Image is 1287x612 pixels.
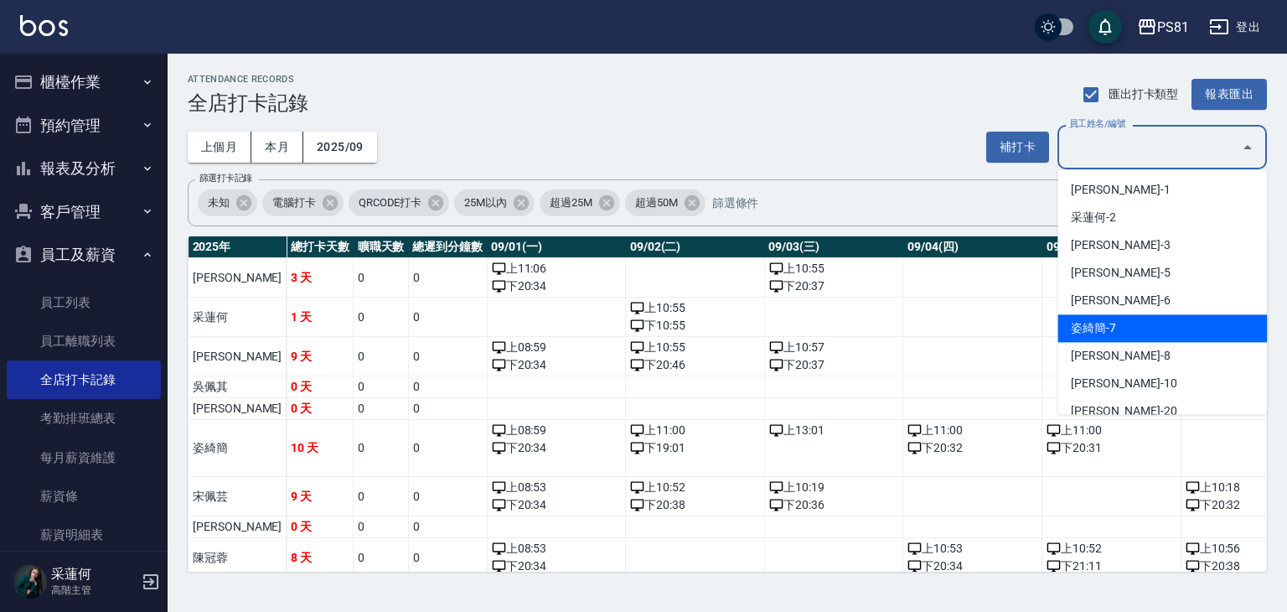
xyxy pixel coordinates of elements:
[1069,117,1125,130] label: 員工姓名/編號
[189,376,287,398] td: 吳佩其
[1088,10,1122,44] button: save
[287,298,354,337] td: 1 天
[354,298,409,337] td: 0
[198,194,240,211] span: 未知
[408,516,487,538] td: 0
[7,233,161,277] button: 員工及薪資
[51,583,137,598] p: 高階主管
[769,260,899,277] div: 上 10:55
[708,189,1120,218] input: 篩選條件
[1047,558,1176,575] div: 下 21:11
[354,258,409,298] td: 0
[354,337,409,376] td: 0
[408,258,487,298] td: 0
[262,194,326,211] span: 電腦打卡
[540,194,602,211] span: 超過25M
[408,298,487,337] td: 0
[20,15,68,36] img: Logo
[630,339,760,356] div: 上 10:55
[769,339,899,356] div: 上 10:57
[408,236,487,258] th: 總遲到分鐘數
[630,356,760,374] div: 下 20:46
[630,479,760,496] div: 上 10:52
[492,339,622,356] div: 上 08:59
[408,398,487,420] td: 0
[630,299,760,317] div: 上 10:55
[630,422,760,439] div: 上 11:00
[287,236,354,258] th: 總打卡天數
[7,147,161,190] button: 報表及分析
[287,538,354,578] td: 8 天
[769,479,899,496] div: 上 10:19
[408,420,487,477] td: 0
[1109,86,1179,103] span: 匯出打卡類型
[189,236,287,258] th: 2025 年
[1057,204,1267,231] li: 采蓮何-2
[492,356,622,374] div: 下 20:34
[7,104,161,148] button: 預約管理
[354,516,409,538] td: 0
[625,189,706,216] div: 超過50M
[492,260,622,277] div: 上 11:06
[907,558,1037,575] div: 下 20:34
[492,422,622,439] div: 上 08:59
[626,236,765,258] th: 09/02(二)
[189,337,287,376] td: [PERSON_NAME]
[408,376,487,398] td: 0
[7,477,161,516] a: 薪資條
[903,236,1042,258] th: 09/04(四)
[487,236,626,258] th: 09/01(一)
[7,438,161,477] a: 每月薪資維護
[7,283,161,322] a: 員工列表
[1202,12,1267,43] button: 登出
[1057,370,1267,397] li: [PERSON_NAME]-10
[189,258,287,298] td: [PERSON_NAME]
[287,477,354,516] td: 9 天
[189,298,287,337] td: 采蓮何
[492,558,622,575] div: 下 20:34
[7,60,161,104] button: 櫃檯作業
[189,477,287,516] td: 宋佩芸
[7,399,161,438] a: 考勤排班總表
[1130,10,1196,44] button: PS81
[907,422,1037,439] div: 上 11:00
[1234,134,1261,161] button: Close
[188,74,308,85] h2: ATTENDANCE RECORDS
[13,565,47,599] img: Person
[1057,259,1267,287] li: [PERSON_NAME]-5
[1057,342,1267,370] li: [PERSON_NAME]-8
[1047,439,1176,457] div: 下 20:31
[769,496,899,514] div: 下 20:36
[492,277,622,295] div: 下 20:34
[262,189,344,216] div: 電腦打卡
[630,439,760,457] div: 下 19:01
[189,516,287,538] td: [PERSON_NAME]
[1057,231,1267,259] li: [PERSON_NAME]-3
[1047,422,1176,439] div: 上 11:00
[7,516,161,554] a: 薪資明細表
[7,360,161,399] a: 全店打卡記錄
[408,477,487,516] td: 0
[199,172,252,184] label: 篩選打卡記錄
[51,566,137,583] h5: 采蓮何
[986,132,1049,163] button: 補打卡
[287,420,354,477] td: 10 天
[1057,287,1267,314] li: [PERSON_NAME]-6
[354,398,409,420] td: 0
[188,132,251,163] button: 上個月
[1057,397,1267,425] li: [PERSON_NAME]-20
[7,322,161,360] a: 員工離職列表
[354,376,409,398] td: 0
[349,194,432,211] span: QRCODE打卡
[769,277,899,295] div: 下 20:37
[189,538,287,578] td: 陳冠蓉
[354,538,409,578] td: 0
[349,189,450,216] div: QRCODE打卡
[189,398,287,420] td: [PERSON_NAME]
[408,538,487,578] td: 0
[354,420,409,477] td: 0
[769,422,899,439] div: 上 13:01
[907,439,1037,457] div: 下 20:32
[354,477,409,516] td: 0
[907,540,1037,558] div: 上 10:53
